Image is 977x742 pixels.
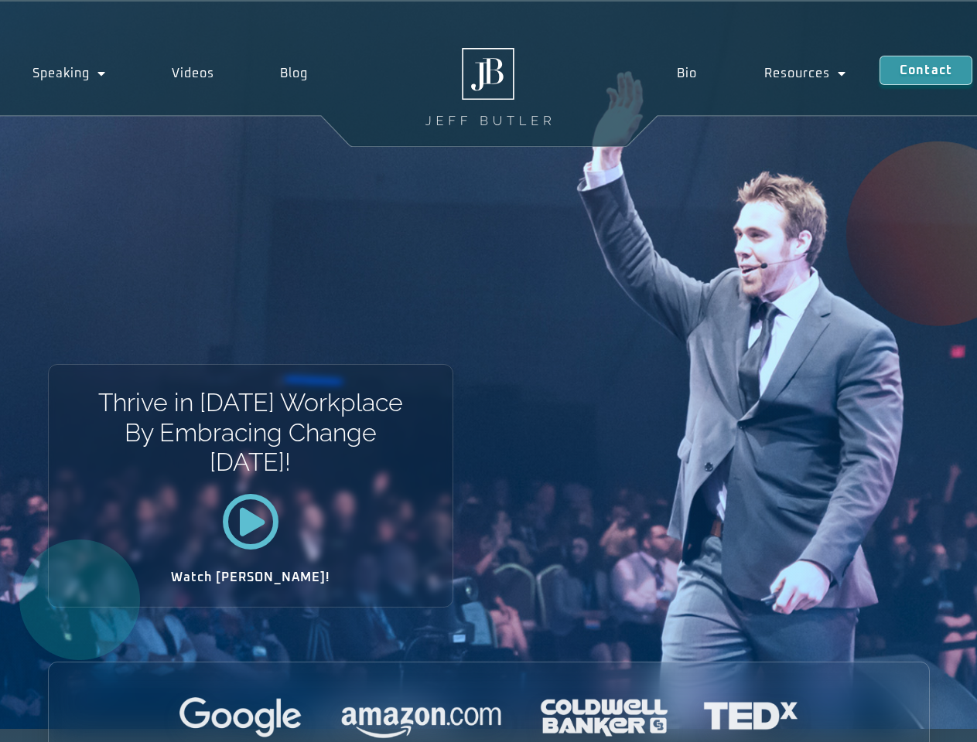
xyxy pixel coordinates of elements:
nav: Menu [644,56,879,91]
h2: Watch [PERSON_NAME]! [103,571,398,584]
a: Blog [247,56,340,91]
a: Contact [880,56,972,85]
a: Videos [139,56,248,91]
a: Resources [731,56,880,91]
span: Contact [900,64,952,77]
a: Bio [644,56,730,91]
h1: Thrive in [DATE] Workplace By Embracing Change [DATE]! [97,388,404,477]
